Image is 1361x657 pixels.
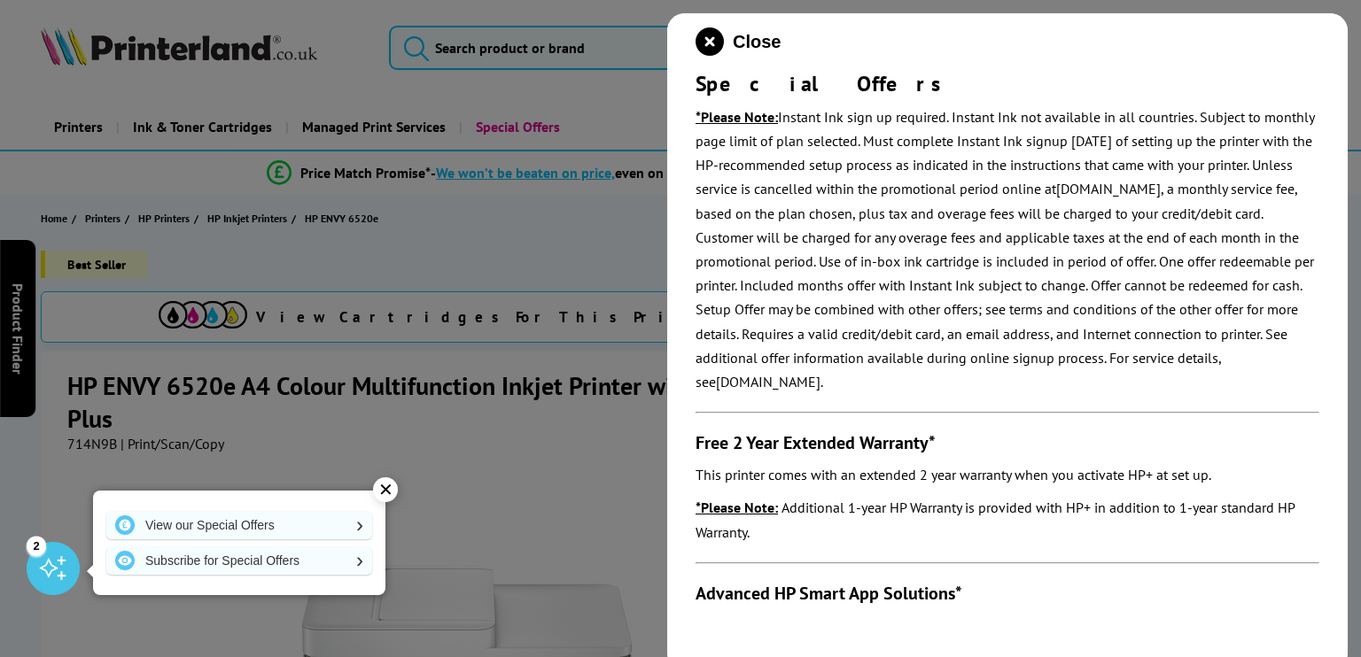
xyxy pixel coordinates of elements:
[1056,180,1161,197] a: [DOMAIN_NAME]
[696,108,778,126] span: *Please Note:
[373,477,398,502] div: ✕
[696,431,1319,454] h3: Free 2 Year Extended Warranty*
[696,27,781,56] button: close modal
[106,511,372,539] a: View our Special Offers
[106,546,372,575] a: Subscribe for Special Offers
[733,32,781,52] span: Close
[696,499,1295,540] em: Additional 1-year HP Warranty is provided with HP+ in addition to 1-year standard HP Warranty.
[696,463,1319,487] p: This printer comes with an extended 2 year warranty when you activate HP+ at set up.
[696,108,1314,390] em: Instant Ink sign up required. Instant Ink not available in all countries. Subject to monthly page...
[696,70,1319,97] div: Special Offers
[696,499,778,516] span: *Please Note:
[696,582,1319,605] h3: Advanced HP Smart App Solutions*
[716,373,820,390] a: [DOMAIN_NAME]
[27,536,46,555] div: 2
